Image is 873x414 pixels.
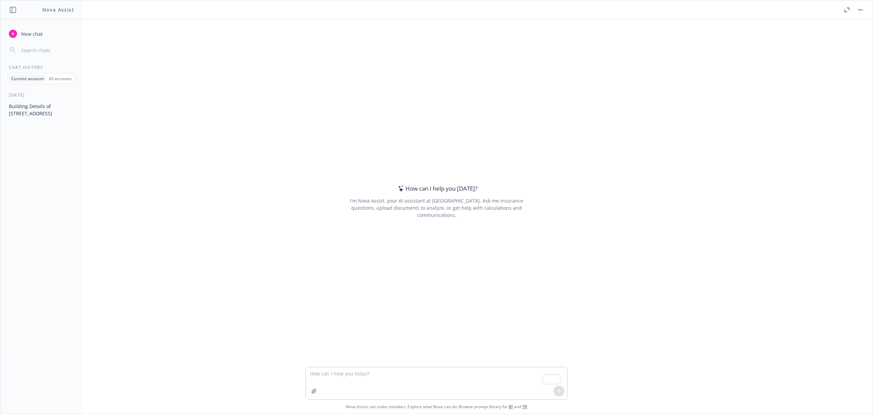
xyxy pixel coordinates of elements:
button: New chat [6,28,77,40]
div: How can I help you [DATE]? [396,184,477,193]
p: All accounts [49,76,72,82]
p: Current account [11,76,44,82]
span: New chat [20,30,43,38]
button: Building Details of [STREET_ADDRESS] [6,101,77,119]
textarea: To enrich screen reader interactions, please activate Accessibility in Grammarly extension settings [306,367,567,399]
h1: Nova Assist [42,6,74,13]
a: TR [522,404,527,410]
a: BI [509,404,513,410]
input: Search chats [20,45,74,55]
div: Chat History [1,64,82,70]
div: [DATE] [1,92,82,98]
div: I'm Nova Assist, your AI assistant at [GEOGRAPHIC_DATA]. Ask me insurance questions, upload docum... [340,197,532,219]
span: Nova Assist can make mistakes. Explore what Nova can do: Browse prompt library for and [3,400,870,414]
